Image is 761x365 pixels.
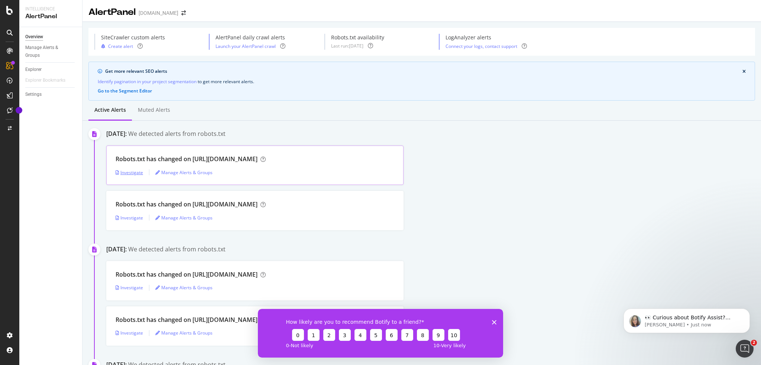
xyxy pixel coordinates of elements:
[25,91,77,98] a: Settings
[155,284,213,291] a: Manage Alerts & Groups
[116,284,143,291] a: Investigate
[116,270,258,279] div: Robots.txt has changed on [URL][DOMAIN_NAME]
[258,309,503,358] iframe: Survey from Botify
[128,245,226,254] div: We detected alerts from robots.txt
[25,33,43,41] div: Overview
[155,169,213,176] a: Manage Alerts & Groups
[16,107,22,114] div: Tooltip anchor
[139,9,178,17] div: [DOMAIN_NAME]
[25,76,65,84] div: Explorer Bookmarks
[155,212,213,224] button: Manage Alerts & Groups
[25,91,42,98] div: Settings
[116,330,143,336] a: Investigate
[446,34,527,41] div: LogAnalyzer alerts
[25,66,77,74] a: Explorer
[116,200,258,209] div: Robots.txt has changed on [URL][DOMAIN_NAME]
[25,44,70,59] div: Manage Alerts & Groups
[98,88,152,94] button: Go to the Segment Editor
[116,282,143,294] button: Investigate
[106,245,127,254] div: [DATE]:
[155,215,213,221] a: Manage Alerts & Groups
[25,33,77,41] a: Overview
[216,43,276,49] a: Launch your AlertPanel crawl
[116,155,258,163] div: Robots.txt has changed on [URL][DOMAIN_NAME]
[128,130,226,138] div: We detected alerts from robots.txt
[751,340,757,346] span: 2
[181,10,186,16] div: arrow-right-arrow-left
[216,34,285,41] div: AlertPanel daily crawl alerts
[116,169,143,176] a: Investigate
[331,43,363,49] div: Last run: [DATE]
[446,43,517,50] button: Connect your logs, contact support
[116,166,143,178] button: Investigate
[88,6,136,19] div: AlertPanel
[116,327,143,339] button: Investigate
[98,78,197,85] a: Identify pagination in your project segmentation
[101,34,165,41] div: SiteCrawler custom alerts
[25,76,73,84] a: Explorer Bookmarks
[25,6,76,12] div: Intelligence
[155,282,213,294] button: Manage Alerts & Groups
[331,34,384,41] div: Robots.txt availability
[94,106,126,114] div: Active alerts
[25,44,77,59] a: Manage Alerts & Groups
[25,66,42,74] div: Explorer
[612,293,761,345] iframe: Intercom notifications message
[138,106,170,114] div: Muted alerts
[105,68,742,75] div: Get more relevant SEO alerts
[98,78,746,85] div: to get more relevant alerts .
[216,43,276,50] button: Launch your AlertPanel crawl
[155,330,213,336] a: Manage Alerts & Groups
[155,327,213,339] button: Manage Alerts & Groups
[116,215,143,221] a: Investigate
[88,62,755,101] div: info banner
[116,316,258,324] div: Robots.txt has changed on [URL][DOMAIN_NAME]
[736,340,754,358] iframe: Intercom live chat
[155,166,213,178] button: Manage Alerts & Groups
[741,68,748,76] button: close banner
[106,130,127,138] div: [DATE]:
[25,12,76,21] div: AlertPanel
[116,212,143,224] button: Investigate
[446,43,517,49] a: Connect your logs, contact support
[101,43,133,50] button: Create alert
[108,43,133,49] div: Create alert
